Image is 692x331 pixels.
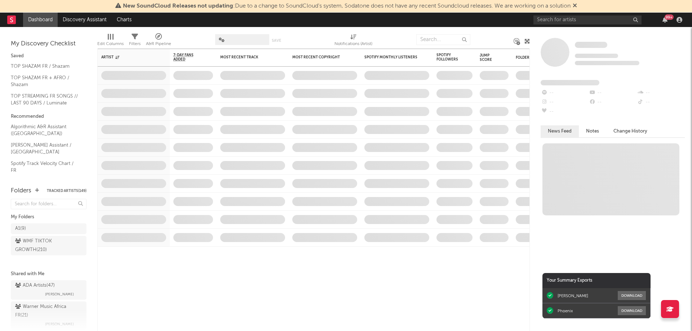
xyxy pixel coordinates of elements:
span: 0 fans last week [575,61,639,65]
span: Dismiss [573,3,577,9]
div: -- [589,88,636,98]
button: Notes [579,125,606,137]
div: Most Recent Track [220,55,274,59]
div: 99 + [665,14,674,20]
button: Save [272,39,281,43]
div: Saved [11,52,86,61]
div: WMF TIKTOK GROWTH ( 210 ) [15,237,66,254]
div: -- [589,98,636,107]
div: Filters [129,31,141,52]
span: Fans Added by Platform [541,80,599,85]
div: Edit Columns [97,31,124,52]
span: [PERSON_NAME] [45,290,74,299]
a: Discovery Assistant [58,13,112,27]
div: Notifications (Artist) [334,40,372,48]
div: Spotify Monthly Listeners [364,55,418,59]
button: Tracked Artists(149) [47,189,86,193]
a: Algorithmic A&R Assistant ([GEOGRAPHIC_DATA]) [11,123,79,138]
div: Warner Music Africa FR ( 21 ) [15,303,80,320]
div: [PERSON_NAME] [558,293,588,298]
span: : Due to a change to SoundCloud's system, Sodatone does not have any recent Soundcloud releases. ... [123,3,571,9]
div: Folders [11,187,31,195]
a: Warner Music Africa FR(21)[PERSON_NAME] [11,301,86,330]
div: Most Recent Copyright [292,55,346,59]
span: [PERSON_NAME] [45,320,74,328]
button: News Feed [541,125,579,137]
a: ADA Artists(47)[PERSON_NAME] [11,280,86,300]
div: My Folders [11,213,86,222]
span: Tracking Since: [DATE] [575,54,618,58]
span: 7-Day Fans Added [173,53,202,62]
div: Jump Score [480,53,498,62]
a: [PERSON_NAME] Assistant / [GEOGRAPHIC_DATA] [11,141,79,156]
a: Charts [112,13,137,27]
div: Filters [129,40,141,48]
div: ADA Artists ( 47 ) [15,281,55,290]
div: -- [541,88,589,98]
button: Download [618,306,646,315]
div: Shared with Me [11,270,86,278]
div: Artist [101,55,155,59]
div: Recommended [11,112,86,121]
a: TOP SHAZAM FR / Shazam [11,62,79,70]
div: Edit Columns [97,40,124,48]
span: Some Artist [575,42,607,48]
a: Dashboard [23,13,58,27]
a: Spotify Track Velocity Chart / FR [11,160,79,174]
div: -- [541,98,589,107]
input: Search for artists [533,15,642,24]
div: Folders [516,55,570,60]
a: TOP STREAMING FR SONGS // LAST 90 DAYS / Luminate [11,92,79,107]
div: My Discovery Checklist [11,40,86,48]
div: A1 ( 9 ) [15,224,26,233]
div: Your Summary Exports [542,273,651,288]
div: A&R Pipeline [146,31,171,52]
div: -- [541,107,589,116]
input: Search for folders... [11,199,86,209]
button: 99+ [662,17,667,23]
div: A&R Pipeline [146,40,171,48]
a: A1(9) [11,223,86,234]
span: New SoundCloud Releases not updating [123,3,233,9]
div: -- [637,98,685,107]
div: Notifications (Artist) [334,31,372,52]
div: Phoenix [558,308,573,313]
a: WMF TIKTOK GROWTH(210) [11,236,86,255]
button: Download [618,291,646,300]
a: TOP SHAZAM FR + AFRO / Shazam [11,74,79,89]
input: Search... [416,34,470,45]
button: Change History [606,125,655,137]
div: -- [637,88,685,98]
div: Spotify Followers [436,53,462,62]
a: Some Artist [575,41,607,49]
